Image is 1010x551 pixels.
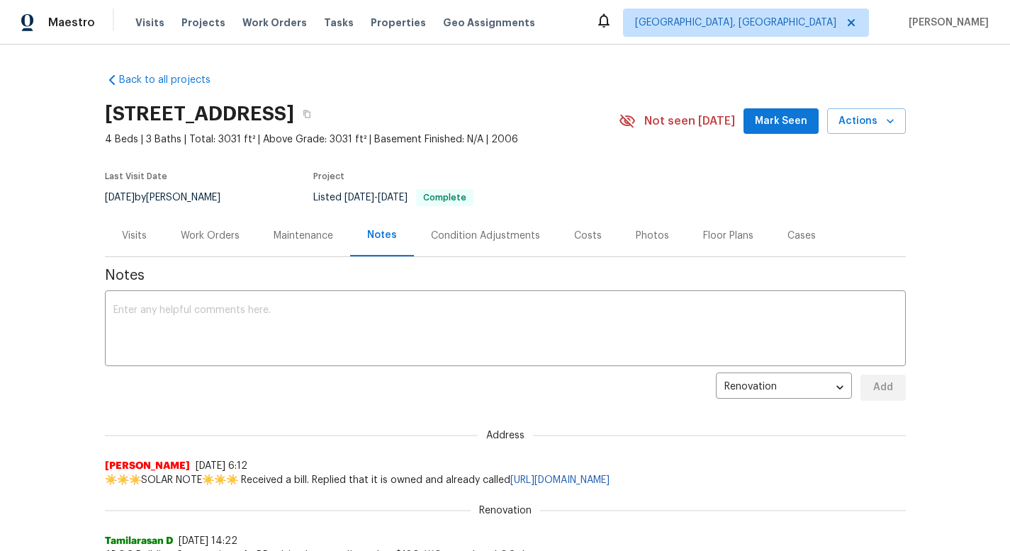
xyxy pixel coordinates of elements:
[196,461,247,471] span: [DATE] 6:12
[135,16,164,30] span: Visits
[344,193,374,203] span: [DATE]
[122,229,147,243] div: Visits
[371,16,426,30] span: Properties
[48,16,95,30] span: Maestro
[787,229,816,243] div: Cases
[755,113,807,130] span: Mark Seen
[417,193,472,202] span: Complete
[443,16,535,30] span: Geo Assignments
[313,172,344,181] span: Project
[294,101,320,127] button: Copy Address
[510,475,610,485] a: [URL][DOMAIN_NAME]
[105,473,906,487] span: ☀️☀️☀️SOLAR NOTE☀️☀️☀️ Received a bill. Replied that it is owned and already called
[827,108,906,135] button: Actions
[478,428,533,443] span: Address
[105,132,619,147] span: 4 Beds | 3 Baths | Total: 3031 ft² | Above Grade: 3031 ft² | Basement Finished: N/A | 2006
[744,108,819,135] button: Mark Seen
[635,16,836,30] span: [GEOGRAPHIC_DATA], [GEOGRAPHIC_DATA]
[105,459,190,473] span: [PERSON_NAME]
[105,534,173,548] span: Tamilarasan D
[471,504,540,518] span: Renovation
[838,113,894,130] span: Actions
[431,229,540,243] div: Condition Adjustments
[105,193,135,203] span: [DATE]
[344,193,408,203] span: -
[105,73,241,87] a: Back to all projects
[574,229,602,243] div: Costs
[105,172,167,181] span: Last Visit Date
[636,229,669,243] div: Photos
[313,193,473,203] span: Listed
[324,18,354,28] span: Tasks
[274,229,333,243] div: Maintenance
[105,189,237,206] div: by [PERSON_NAME]
[242,16,307,30] span: Work Orders
[716,370,852,405] div: Renovation
[703,229,753,243] div: Floor Plans
[367,228,397,242] div: Notes
[181,229,240,243] div: Work Orders
[903,16,989,30] span: [PERSON_NAME]
[179,536,237,546] span: [DATE] 14:22
[644,114,735,128] span: Not seen [DATE]
[378,193,408,203] span: [DATE]
[105,268,906,283] span: Notes
[181,16,225,30] span: Projects
[105,107,294,121] h2: [STREET_ADDRESS]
